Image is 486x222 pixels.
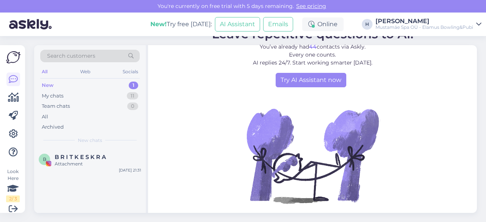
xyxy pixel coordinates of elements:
[6,195,20,202] div: 2 / 3
[78,137,102,144] span: New chats
[150,20,167,28] b: New!
[79,67,92,77] div: Web
[376,24,473,30] div: Mustamäe Spa OÜ - Elamus Bowling&Pubi
[55,161,141,167] div: Attachment
[121,67,140,77] div: Socials
[276,73,346,87] a: Try AI Assistant now
[42,113,48,121] div: All
[42,123,64,131] div: Archived
[6,168,20,202] div: Look Here
[212,43,413,67] p: You’ve already had contacts via Askly. Every one counts. AI replies 24/7. Start working smarter [...
[215,17,260,31] button: AI Assistant
[294,3,328,9] a: See pricing
[309,43,317,50] b: 44
[43,156,46,162] span: B
[55,154,106,161] span: B R I T K E S K R A
[376,18,473,24] div: [PERSON_NAME]
[42,92,63,100] div: My chats
[127,102,138,110] div: 0
[40,67,49,77] div: All
[129,82,138,89] div: 1
[47,52,95,60] span: Search customers
[119,167,141,173] div: [DATE] 21:31
[127,92,138,100] div: 11
[302,17,344,31] div: Online
[376,18,481,30] a: [PERSON_NAME]Mustamäe Spa OÜ - Elamus Bowling&Pubi
[263,17,293,31] button: Emails
[42,102,70,110] div: Team chats
[42,82,54,89] div: New
[150,20,212,29] div: Try free [DATE]:
[6,51,21,63] img: Askly Logo
[362,19,372,30] div: H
